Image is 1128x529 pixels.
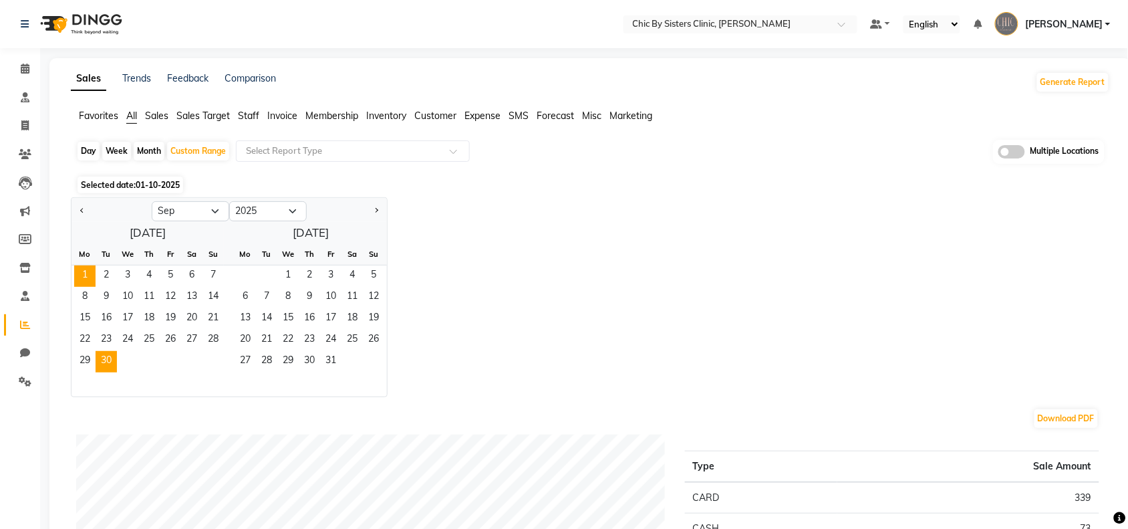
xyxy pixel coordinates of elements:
[464,110,501,122] span: Expense
[96,287,117,308] span: 9
[181,287,202,308] div: Saturday, September 13, 2025
[138,243,160,265] div: Th
[235,308,256,330] div: Monday, October 13, 2025
[160,308,181,330] span: 19
[77,201,88,222] button: Previous month
[320,287,341,308] div: Friday, October 10, 2025
[96,308,117,330] div: Tuesday, September 16, 2025
[299,266,320,287] span: 2
[582,110,601,122] span: Misc
[181,330,202,351] span: 27
[1034,409,1098,428] button: Download PDF
[256,287,277,308] span: 7
[299,308,320,330] span: 16
[363,266,384,287] span: 5
[202,308,224,330] div: Sunday, September 21, 2025
[235,287,256,308] span: 6
[152,201,229,221] select: Select month
[277,330,299,351] div: Wednesday, October 22, 2025
[117,266,138,287] div: Wednesday, September 3, 2025
[202,243,224,265] div: Su
[160,243,181,265] div: Fr
[256,308,277,330] div: Tuesday, October 14, 2025
[181,308,202,330] div: Saturday, September 20, 2025
[96,243,117,265] div: Tu
[235,243,256,265] div: Mo
[167,142,229,161] div: Custom Range
[341,266,363,287] span: 4
[74,351,96,373] div: Monday, September 29, 2025
[256,243,277,265] div: Tu
[160,308,181,330] div: Friday, September 19, 2025
[995,12,1018,35] img: SHUBHAM SHARMA
[267,110,297,122] span: Invoice
[320,308,341,330] div: Friday, October 17, 2025
[117,287,138,308] span: 10
[363,243,384,265] div: Su
[1025,17,1103,31] span: [PERSON_NAME]
[1030,145,1099,158] span: Multiple Locations
[341,308,363,330] div: Saturday, October 18, 2025
[181,330,202,351] div: Saturday, September 27, 2025
[414,110,456,122] span: Customer
[235,308,256,330] span: 13
[363,330,384,351] span: 26
[320,351,341,373] span: 31
[138,330,160,351] span: 25
[363,308,384,330] div: Sunday, October 19, 2025
[235,330,256,351] div: Monday, October 20, 2025
[181,243,202,265] div: Sa
[79,110,118,122] span: Favorites
[117,266,138,287] span: 3
[256,287,277,308] div: Tuesday, October 7, 2025
[238,110,259,122] span: Staff
[96,308,117,330] span: 16
[341,287,363,308] div: Saturday, October 11, 2025
[1037,73,1109,92] button: Generate Report
[176,110,230,122] span: Sales Target
[138,266,160,287] div: Thursday, September 4, 2025
[341,308,363,330] span: 18
[74,287,96,308] span: 8
[299,287,320,308] div: Thursday, October 9, 2025
[202,266,224,287] div: Sunday, September 7, 2025
[138,330,160,351] div: Thursday, September 25, 2025
[299,351,320,373] span: 30
[117,330,138,351] span: 24
[117,243,138,265] div: We
[96,330,117,351] div: Tuesday, September 23, 2025
[117,287,138,308] div: Wednesday, September 10, 2025
[509,110,529,122] span: SMS
[256,308,277,330] span: 14
[160,330,181,351] span: 26
[299,351,320,373] div: Thursday, October 30, 2025
[96,351,117,373] span: 30
[74,243,96,265] div: Mo
[299,266,320,287] div: Thursday, October 2, 2025
[320,330,341,351] div: Friday, October 24, 2025
[341,330,363,351] div: Saturday, October 25, 2025
[74,287,96,308] div: Monday, September 8, 2025
[74,308,96,330] span: 15
[256,330,277,351] span: 21
[256,351,277,373] span: 28
[160,287,181,308] span: 12
[202,330,224,351] div: Sunday, September 28, 2025
[78,177,183,193] span: Selected date:
[74,266,96,287] div: Monday, September 1, 2025
[74,308,96,330] div: Monday, September 15, 2025
[277,308,299,330] div: Wednesday, October 15, 2025
[837,451,1099,482] th: Sale Amount
[277,243,299,265] div: We
[74,266,96,287] span: 1
[341,287,363,308] span: 11
[126,110,137,122] span: All
[277,287,299,308] span: 8
[138,287,160,308] span: 11
[609,110,652,122] span: Marketing
[837,482,1099,514] td: 339
[366,110,406,122] span: Inventory
[235,330,256,351] span: 20
[277,330,299,351] span: 22
[145,110,168,122] span: Sales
